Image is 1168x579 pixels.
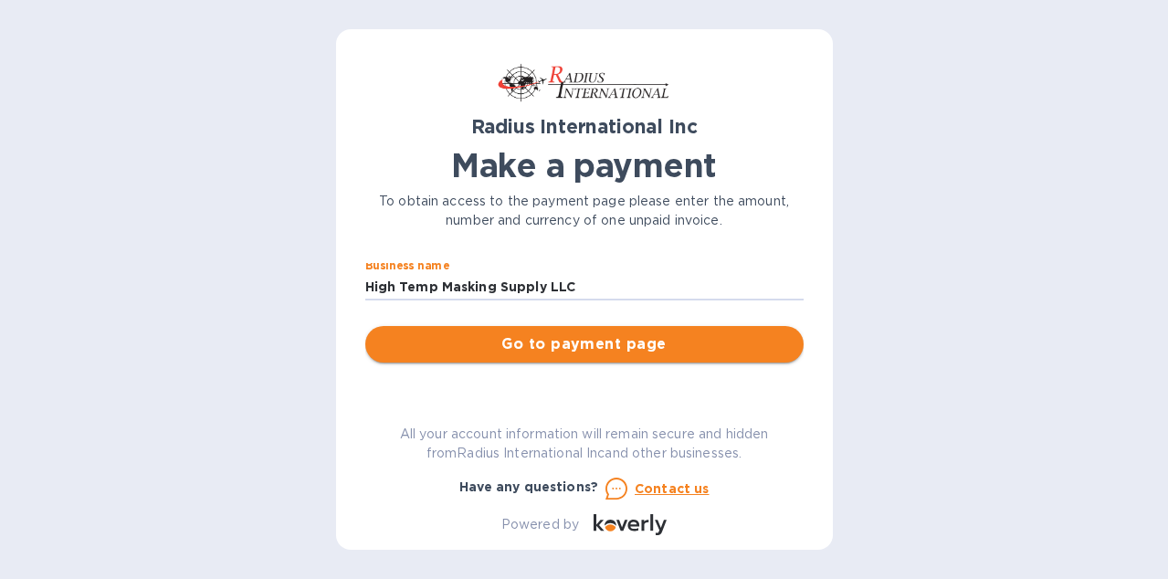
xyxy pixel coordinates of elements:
p: Powered by [501,515,579,534]
b: You can pay using: [521,386,647,401]
label: Business name [365,260,449,271]
h1: Make a payment [365,146,804,184]
p: All your account information will remain secure and hidden from Radius International Inc and othe... [365,425,804,463]
span: Go to payment page [380,333,789,355]
p: To obtain access to the payment page please enter the amount, number and currency of one unpaid i... [365,192,804,230]
b: Have any questions? [459,479,599,494]
u: Contact us [635,481,710,496]
input: Enter business name [365,274,804,301]
button: Go to payment page [365,326,804,363]
b: Radius International Inc [471,115,698,138]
